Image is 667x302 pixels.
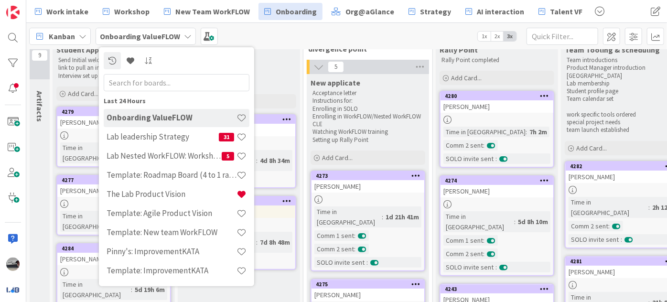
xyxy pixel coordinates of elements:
div: Time in [GEOGRAPHIC_DATA] [60,142,131,163]
span: 5 [222,151,234,160]
div: [PERSON_NAME] [57,253,170,265]
div: 4279 [57,108,170,116]
div: SOLO invite sent [443,262,495,272]
h4: Pinny's: ImprovementKATA [107,247,237,256]
div: 5d 8h 10m [516,216,550,227]
span: : [495,262,497,272]
span: : [621,234,622,245]
span: Rally Point [440,45,478,54]
p: Enrolling in SOLO [312,105,423,113]
input: Quick Filter... [527,28,598,45]
div: 5d 19h 6m [132,284,167,295]
div: 7d 8h 48m [258,237,292,248]
span: Strategy [420,6,451,17]
a: Talent VF [533,3,588,20]
a: New Team WorkFLOW [158,3,256,20]
span: New Team WorkFLOW [175,6,250,17]
div: SOLO invite sent [443,153,495,164]
span: : [495,153,497,164]
span: Talent VF [550,6,582,17]
p: Watching WorkFLOW training [312,128,423,136]
span: : [483,140,484,151]
span: Onboarding [276,6,317,17]
h4: Onboarding ValueFLOW [107,113,237,122]
span: : [483,235,484,246]
p: Setting up Rally Point [312,136,423,144]
p: Interview set up [58,72,169,80]
span: : [514,216,516,227]
div: 7h 2m [527,127,549,137]
div: SOLO invite sent [569,234,621,245]
div: 1d 21h 41m [383,212,421,222]
span: : [256,155,258,166]
a: Work intake [29,3,94,20]
div: Time in [GEOGRAPHIC_DATA] [60,279,131,300]
span: Add Card... [322,153,353,162]
div: 4284 [57,244,170,253]
div: 4275 [312,280,424,289]
div: Time in [GEOGRAPHIC_DATA] [60,211,140,232]
span: Add Card... [576,144,607,152]
div: 4277 [57,176,170,184]
p: Instructions for: [312,97,423,105]
img: avatar [6,283,20,296]
span: : [354,230,355,241]
div: Time in [GEOGRAPHIC_DATA] [314,206,382,227]
div: 4277 [62,177,170,183]
div: 4273 [312,172,424,180]
span: : [608,221,610,231]
h4: Template: New team WorkFLOW [107,227,237,237]
div: [PERSON_NAME] [441,185,553,197]
span: Add Card... [451,74,482,82]
span: Org@aGlance [345,6,394,17]
div: 4280 [441,92,553,100]
span: Artifacts [35,91,44,122]
div: Comm 1 sent [314,230,354,241]
a: Strategy [403,3,457,20]
p: Send Initial welcome letter with Calendly link to pull an interview [58,56,169,72]
span: Team Tooling & scheduling [565,45,660,54]
div: [PERSON_NAME] [312,289,424,301]
a: AI interaction [460,3,530,20]
div: 4284[PERSON_NAME] [57,244,170,265]
span: Work intake [46,6,88,17]
div: 4273[PERSON_NAME] [312,172,424,193]
span: : [648,202,650,213]
b: Onboarding ValueFLOW [100,32,180,41]
a: 4277[PERSON_NAME]Time in [GEOGRAPHIC_DATA]:4h 29m [56,175,171,236]
div: 4279[PERSON_NAME] [57,108,170,129]
span: : [354,244,355,254]
div: [PERSON_NAME] [441,100,553,113]
span: New applicate [311,78,360,87]
a: 4274[PERSON_NAME]Time in [GEOGRAPHIC_DATA]:5d 8h 10mComm 1 sent:Comm 2 sent:SOLO invite sent: [440,175,554,276]
h4: Template: ImprovementKATA [107,266,237,275]
div: 4274 [445,177,553,184]
h4: Template: Agile Product Vision [107,208,237,218]
div: 4275 [316,281,424,288]
div: 4243 [441,285,553,293]
span: 31 [219,132,234,141]
a: 4273[PERSON_NAME]Time in [GEOGRAPHIC_DATA]:1d 21h 41mComm 1 sent:Comm 2 sent:SOLO invite sent: [311,171,425,271]
div: [PERSON_NAME] [312,180,424,193]
div: Last 24 Hours [104,96,249,106]
h4: Template: Roadmap Board (4 to 1 ratio or Annual/Quarterly view) [107,170,237,180]
span: : [256,237,258,248]
div: Time in [GEOGRAPHIC_DATA] [443,127,526,137]
span: 9 [32,50,48,61]
img: Visit kanbanzone.com [6,6,20,19]
span: : [366,257,368,268]
a: 4279[PERSON_NAME]Time in [GEOGRAPHIC_DATA]:3d 1h 52m [56,107,171,167]
div: Comm 1 sent [443,235,483,246]
h4: Talent matching: ValueFLOW [107,285,237,294]
a: Workshop [97,3,155,20]
div: 4274 [441,176,553,185]
span: 3x [504,32,516,41]
span: AI interaction [477,6,524,17]
div: 4273 [316,173,424,179]
div: 4274[PERSON_NAME] [441,176,553,197]
span: Student Applies to Lab [56,45,135,54]
a: Onboarding [258,3,323,20]
input: Search for boards... [104,74,249,91]
div: [PERSON_NAME] [57,116,170,129]
span: Add Card... [68,89,98,98]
